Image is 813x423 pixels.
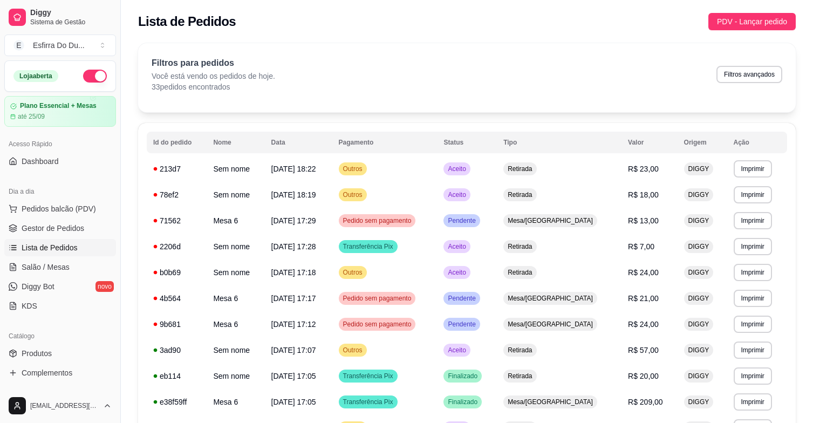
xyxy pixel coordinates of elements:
[446,165,468,173] span: Aceito
[207,234,264,260] td: Sem nome
[271,398,316,406] span: [DATE] 17:05
[207,208,264,234] td: Mesa 6
[33,40,85,51] div: Esfirra Do Du ...
[734,186,772,203] button: Imprimir
[341,372,395,380] span: Transferência Pix
[153,267,200,278] div: b0b69
[734,393,772,411] button: Imprimir
[628,190,659,199] span: R$ 18,00
[271,372,316,380] span: [DATE] 17:05
[4,345,116,362] a: Produtos
[4,239,116,256] a: Lista de Pedidos
[628,398,663,406] span: R$ 209,00
[446,346,468,354] span: Aceito
[152,57,275,70] p: Filtros para pedidos
[153,345,200,356] div: 3ad90
[716,66,782,83] button: Filtros avançados
[153,241,200,252] div: 2206d
[207,337,264,363] td: Sem nome
[505,320,595,329] span: Mesa/[GEOGRAPHIC_DATA]
[4,96,116,127] a: Plano Essencial + Mesasaté 25/09
[341,346,365,354] span: Outros
[153,293,200,304] div: 4b564
[153,371,200,381] div: eb114
[686,165,712,173] span: DIGGY
[153,189,200,200] div: 78ef2
[505,294,595,303] span: Mesa/[GEOGRAPHIC_DATA]
[30,8,112,18] span: Diggy
[271,190,316,199] span: [DATE] 18:19
[4,258,116,276] a: Salão / Mesas
[341,398,395,406] span: Transferência Pix
[686,216,712,225] span: DIGGY
[22,203,96,214] span: Pedidos balcão (PDV)
[446,216,477,225] span: Pendente
[207,132,264,153] th: Nome
[686,346,712,354] span: DIGGY
[271,216,316,225] span: [DATE] 17:29
[13,70,58,82] div: Loja aberta
[678,132,727,153] th: Origem
[505,165,534,173] span: Retirada
[4,297,116,315] a: KDS
[686,398,712,406] span: DIGGY
[4,364,116,381] a: Complementos
[265,132,332,153] th: Data
[147,132,207,153] th: Id do pedido
[505,372,534,380] span: Retirada
[30,18,112,26] span: Sistema de Gestão
[30,401,99,410] span: [EMAIL_ADDRESS][DOMAIN_NAME]
[4,200,116,217] button: Pedidos balcão (PDV)
[341,216,414,225] span: Pedido sem pagamento
[22,367,72,378] span: Complementos
[446,268,468,277] span: Aceito
[4,220,116,237] a: Gestor de Pedidos
[207,182,264,208] td: Sem nome
[717,16,787,28] span: PDV - Lançar pedido
[341,242,395,251] span: Transferência Pix
[505,268,534,277] span: Retirada
[446,372,480,380] span: Finalizado
[341,165,365,173] span: Outros
[152,81,275,92] p: 33 pedidos encontrados
[4,393,116,419] button: [EMAIL_ADDRESS][DOMAIN_NAME]
[628,165,659,173] span: R$ 23,00
[686,190,712,199] span: DIGGY
[153,163,200,174] div: 213d7
[727,132,787,153] th: Ação
[628,372,659,380] span: R$ 20,00
[446,398,480,406] span: Finalizado
[83,70,107,83] button: Alterar Status
[207,389,264,415] td: Mesa 6
[4,153,116,170] a: Dashboard
[207,260,264,285] td: Sem nome
[22,262,70,272] span: Salão / Mesas
[734,238,772,255] button: Imprimir
[686,268,712,277] span: DIGGY
[446,320,477,329] span: Pendente
[341,268,365,277] span: Outros
[4,4,116,30] a: DiggySistema de Gestão
[22,156,59,167] span: Dashboard
[4,183,116,200] div: Dia a dia
[628,216,659,225] span: R$ 13,00
[628,294,659,303] span: R$ 21,00
[734,264,772,281] button: Imprimir
[341,190,365,199] span: Outros
[4,35,116,56] button: Select a team
[4,278,116,295] a: Diggy Botnovo
[22,223,84,234] span: Gestor de Pedidos
[271,294,316,303] span: [DATE] 17:17
[734,212,772,229] button: Imprimir
[686,242,712,251] span: DIGGY
[153,397,200,407] div: e38f59ff
[271,165,316,173] span: [DATE] 18:22
[505,398,595,406] span: Mesa/[GEOGRAPHIC_DATA]
[505,216,595,225] span: Mesa/[GEOGRAPHIC_DATA]
[505,346,534,354] span: Retirada
[341,320,414,329] span: Pedido sem pagamento
[734,367,772,385] button: Imprimir
[271,346,316,354] span: [DATE] 17:07
[152,71,275,81] p: Você está vendo os pedidos de hoje.
[22,301,37,311] span: KDS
